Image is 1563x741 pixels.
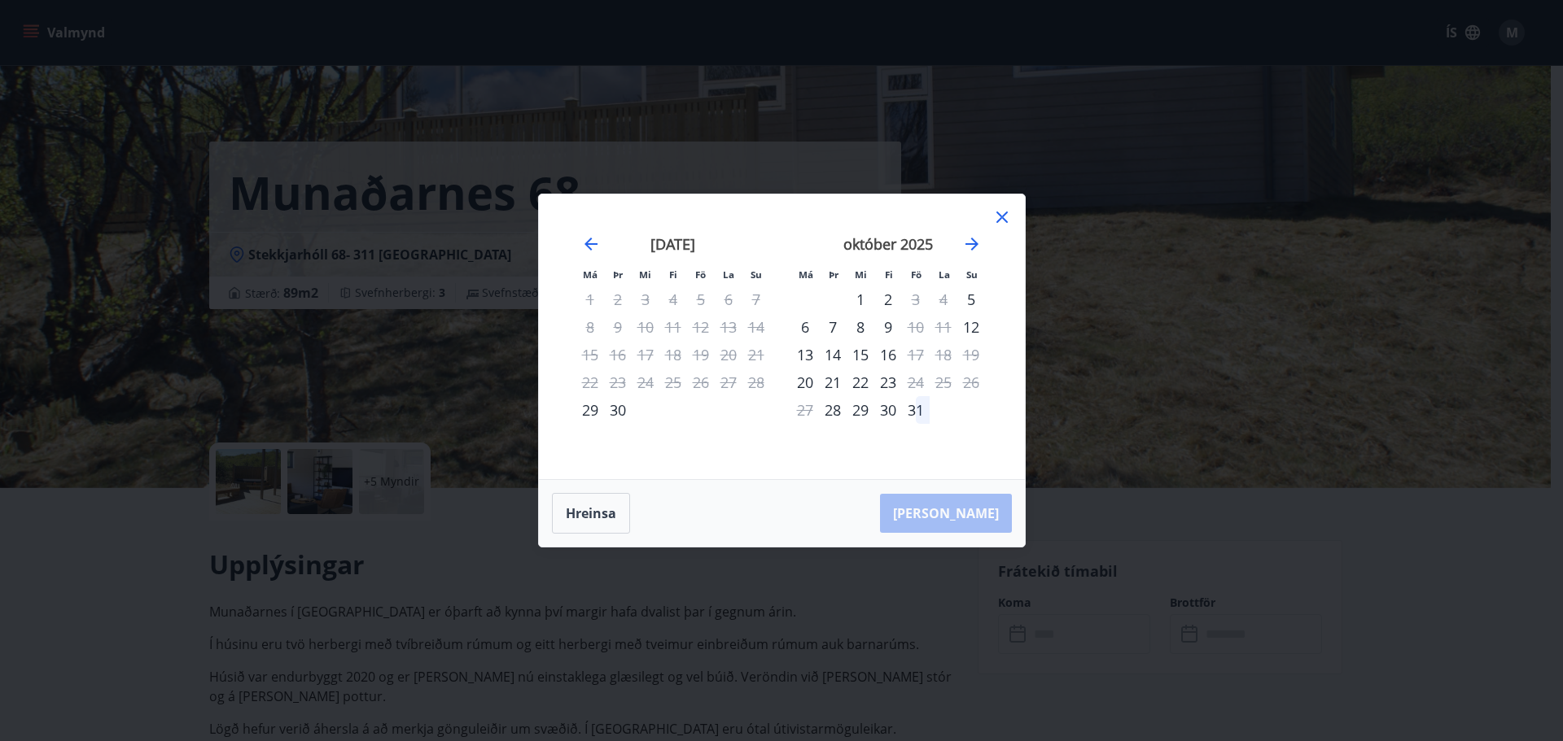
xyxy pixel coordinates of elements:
[843,234,933,254] strong: október 2025
[819,396,847,424] td: Choose þriðjudagur, 28. október 2025 as your check-in date. It’s available.
[930,368,957,396] td: Not available. laugardagur, 25. október 2025
[576,368,604,396] td: Not available. mánudagur, 22. september 2025
[742,313,770,341] td: Not available. sunnudagur, 14. september 2025
[874,368,902,396] div: 23
[902,341,930,368] td: Not available. föstudagur, 17. október 2025
[874,396,902,424] div: 30
[957,341,985,368] td: Not available. sunnudagur, 19. október 2025
[957,368,985,396] td: Not available. sunnudagur, 26. október 2025
[819,341,847,368] div: 14
[930,313,957,341] td: Not available. laugardagur, 11. október 2025
[902,368,930,396] td: Not available. föstudagur, 24. október 2025
[632,368,659,396] td: Not available. miðvikudagur, 24. september 2025
[791,341,819,368] td: Choose mánudagur, 13. október 2025 as your check-in date. It’s available.
[874,313,902,341] td: Choose fimmtudagur, 9. október 2025 as your check-in date. It’s available.
[659,368,687,396] td: Not available. fimmtudagur, 25. september 2025
[604,341,632,368] td: Not available. þriðjudagur, 16. september 2025
[742,341,770,368] td: Not available. sunnudagur, 21. september 2025
[902,341,930,368] div: Aðeins útritun í boði
[819,313,847,341] td: Choose þriðjudagur, 7. október 2025 as your check-in date. It’s available.
[576,313,604,341] td: Not available. mánudagur, 8. september 2025
[791,368,819,396] div: Aðeins innritun í boði
[847,396,874,424] td: Choose miðvikudagur, 29. október 2025 as your check-in date. It’s available.
[715,286,742,313] td: Not available. laugardagur, 6. september 2025
[695,268,706,281] small: Fö
[819,396,847,424] div: Aðeins innritun í boði
[902,396,930,424] td: Choose föstudagur, 31. október 2025 as your check-in date. It’s available.
[885,268,893,281] small: Fi
[847,313,874,341] div: 8
[819,368,847,396] td: Choose þriðjudagur, 21. október 2025 as your check-in date. It’s available.
[576,286,604,313] td: Not available. mánudagur, 1. september 2025
[962,234,982,254] div: Move forward to switch to the next month.
[902,313,930,341] div: Aðeins útritun í boði
[911,268,922,281] small: Fö
[847,286,874,313] td: Choose miðvikudagur, 1. október 2025 as your check-in date. It’s available.
[957,313,985,341] td: Choose sunnudagur, 12. október 2025 as your check-in date. It’s available.
[687,368,715,396] td: Not available. föstudagur, 26. september 2025
[791,313,819,341] div: 6
[632,341,659,368] td: Not available. miðvikudagur, 17. september 2025
[613,268,623,281] small: Þr
[751,268,762,281] small: Su
[847,396,874,424] div: 29
[659,286,687,313] td: Not available. fimmtudagur, 4. september 2025
[604,313,632,341] td: Not available. þriðjudagur, 9. september 2025
[874,396,902,424] td: Choose fimmtudagur, 30. október 2025 as your check-in date. It’s available.
[819,368,847,396] div: 21
[874,341,902,368] div: 16
[902,313,930,341] td: Not available. föstudagur, 10. október 2025
[639,268,651,281] small: Mi
[583,268,598,281] small: Má
[576,396,604,424] td: Choose mánudagur, 29. september 2025 as your check-in date. It’s available.
[604,368,632,396] td: Not available. þriðjudagur, 23. september 2025
[715,313,742,341] td: Not available. laugardagur, 13. september 2025
[874,368,902,396] td: Choose fimmtudagur, 23. október 2025 as your check-in date. It’s available.
[902,286,930,313] div: Aðeins útritun í boði
[819,341,847,368] td: Choose þriðjudagur, 14. október 2025 as your check-in date. It’s available.
[930,341,957,368] td: Not available. laugardagur, 18. október 2025
[874,286,902,313] div: 2
[632,313,659,341] td: Not available. miðvikudagur, 10. september 2025
[957,286,985,313] td: Choose sunnudagur, 5. október 2025 as your check-in date. It’s available.
[847,341,874,368] div: 15
[930,286,957,313] td: Not available. laugardagur, 4. október 2025
[847,368,874,396] div: 22
[902,396,930,424] div: 31
[847,286,874,313] div: 1
[576,341,604,368] td: Not available. mánudagur, 15. september 2025
[847,341,874,368] td: Choose miðvikudagur, 15. október 2025 as your check-in date. It’s available.
[966,268,978,281] small: Su
[604,396,632,424] div: 30
[939,268,950,281] small: La
[581,234,601,254] div: Move backward to switch to the previous month.
[576,396,604,424] div: Aðeins innritun í boði
[659,313,687,341] td: Not available. fimmtudagur, 11. september 2025
[791,341,819,368] div: 13
[874,341,902,368] td: Choose fimmtudagur, 16. október 2025 as your check-in date. It’s available.
[791,396,819,424] td: Not available. mánudagur, 27. október 2025
[558,214,1005,460] div: Calendar
[874,313,902,341] div: 9
[829,268,838,281] small: Þr
[723,268,734,281] small: La
[847,313,874,341] td: Choose miðvikudagur, 8. október 2025 as your check-in date. It’s available.
[687,286,715,313] td: Not available. föstudagur, 5. september 2025
[552,493,630,534] button: Hreinsa
[650,234,695,254] strong: [DATE]
[669,268,677,281] small: Fi
[874,286,902,313] td: Choose fimmtudagur, 2. október 2025 as your check-in date. It’s available.
[847,368,874,396] td: Choose miðvikudagur, 22. október 2025 as your check-in date. It’s available.
[604,286,632,313] td: Not available. þriðjudagur, 2. september 2025
[819,313,847,341] div: 7
[659,341,687,368] td: Not available. fimmtudagur, 18. september 2025
[715,368,742,396] td: Not available. laugardagur, 27. september 2025
[902,286,930,313] td: Not available. föstudagur, 3. október 2025
[742,286,770,313] td: Not available. sunnudagur, 7. september 2025
[791,368,819,396] td: Choose mánudagur, 20. október 2025 as your check-in date. It’s available.
[902,368,930,396] div: Aðeins útritun í boði
[855,268,867,281] small: Mi
[742,368,770,396] td: Not available. sunnudagur, 28. september 2025
[715,341,742,368] td: Not available. laugardagur, 20. september 2025
[632,286,659,313] td: Not available. miðvikudagur, 3. september 2025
